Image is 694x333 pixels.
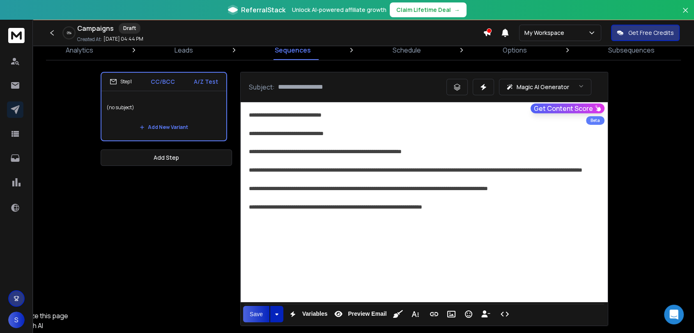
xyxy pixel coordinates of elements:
p: Get Free Credits [628,29,674,37]
p: Analytics [66,45,93,55]
a: Leads [170,40,198,60]
span: Preview Email [346,310,388,317]
span: Variables [301,310,329,317]
button: Get Free Credits [611,25,680,41]
p: (no subject) [106,96,221,119]
p: Magic AI Generator [517,83,569,91]
button: S [8,312,25,328]
p: Subsequences [608,45,655,55]
li: Step1CC/BCCA/Z Test(no subject)Add New Variant [101,72,227,141]
p: My Workspace [524,29,568,37]
button: Add New Variant [133,119,195,135]
span: ReferralStack [241,5,285,15]
span: Summarize this page [5,311,68,320]
p: [DATE] 04:44 PM [103,36,143,42]
button: Save [243,306,269,322]
a: Subsequences [603,40,660,60]
div: Step 1 [110,78,132,85]
button: Insert Image (Ctrl+P) [444,306,459,322]
a: Analytics [61,40,98,60]
a: Sequences [270,40,316,60]
p: CC/BCC [151,78,175,86]
p: Options [503,45,527,55]
div: Open Intercom Messenger [664,305,684,324]
button: Close banner [680,5,691,25]
p: Unlock AI-powered affiliate growth [292,6,386,14]
button: Claim Lifetime Deal→ [390,2,466,17]
p: 0 % [67,30,71,35]
button: Insert Unsubscribe Link [478,306,494,322]
button: More Text [407,306,423,322]
button: Magic AI Generator [499,79,591,95]
button: Emoticons [461,306,476,322]
button: Code View [497,306,512,322]
button: Add Step [101,149,232,166]
button: Clean HTML [390,306,406,322]
a: Schedule [388,40,426,60]
p: Leads [175,45,193,55]
span: → [454,6,460,14]
button: Get Content Score [531,103,604,113]
p: A/Z Test [194,78,218,86]
p: Subject: [249,82,275,92]
div: Beta [586,116,604,125]
p: Sequences [275,45,311,55]
a: Options [498,40,532,60]
button: Preview Email [331,306,388,322]
h1: Campaigns [77,23,114,33]
button: Insert Link (Ctrl+K) [426,306,442,322]
p: Created At: [77,36,102,43]
div: Draft [119,23,140,34]
p: Schedule [393,45,421,55]
button: Variables [285,306,329,322]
